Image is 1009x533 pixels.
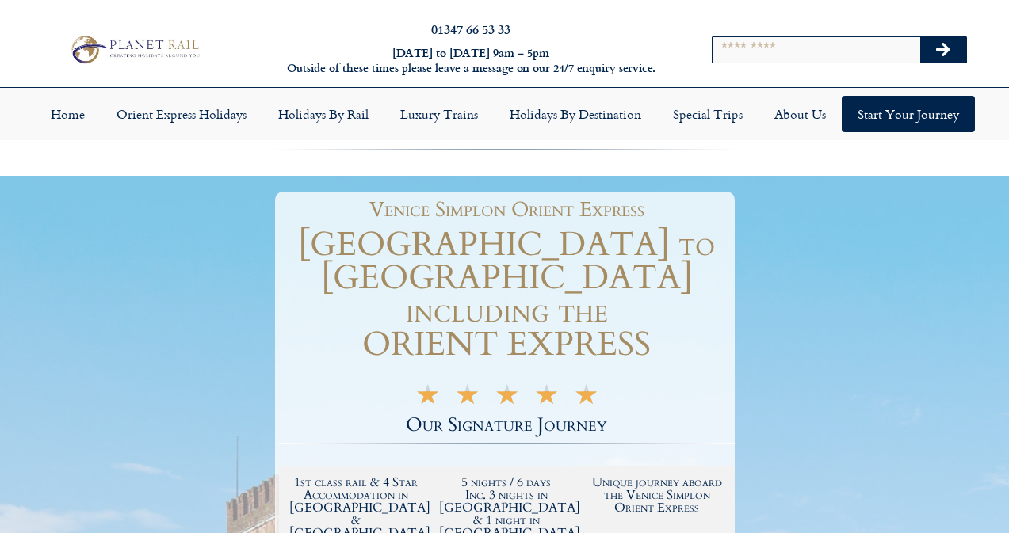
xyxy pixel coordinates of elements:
[273,46,668,75] h6: [DATE] to [DATE] 9am – 5pm Outside of these times please leave a message on our 24/7 enquiry serv...
[66,32,203,66] img: Planet Rail Train Holidays Logo
[574,391,598,406] i: ★
[8,96,1001,132] nav: Menu
[494,96,657,132] a: Holidays by Destination
[415,391,440,406] i: ★
[279,228,735,361] h1: [GEOGRAPHIC_DATA] to [GEOGRAPHIC_DATA] including the ORIENT EXPRESS
[455,391,480,406] i: ★
[842,96,975,132] a: Start your Journey
[279,416,735,435] h2: Our Signature Journey
[534,391,559,406] i: ★
[495,391,519,406] i: ★
[415,387,598,406] div: 5/5
[101,96,262,132] a: Orient Express Holidays
[384,96,494,132] a: Luxury Trains
[35,96,101,132] a: Home
[759,96,842,132] a: About Us
[287,200,727,220] h1: Venice Simplon Orient Express
[590,476,724,514] h2: Unique journey aboard the Venice Simplon Orient Express
[262,96,384,132] a: Holidays by Rail
[657,96,759,132] a: Special Trips
[431,20,510,38] a: 01347 66 53 33
[920,37,966,63] button: Search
